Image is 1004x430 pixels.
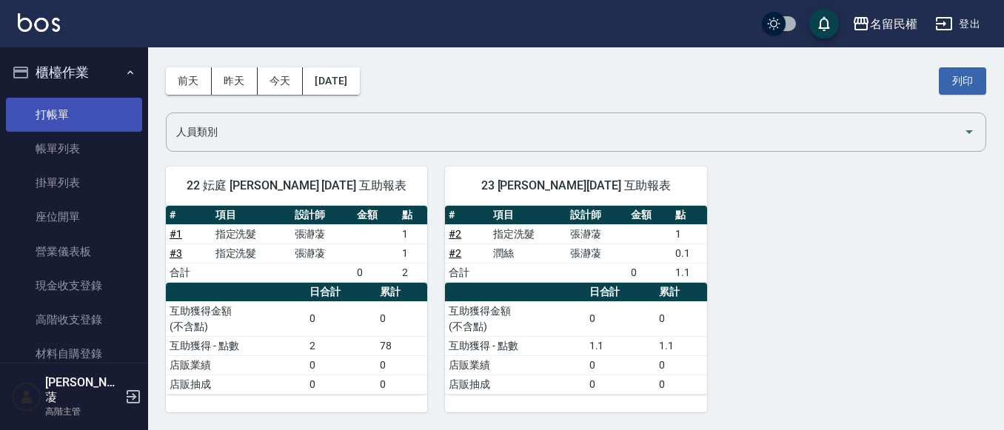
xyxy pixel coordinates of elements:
[655,355,706,374] td: 0
[45,405,121,418] p: 高階主管
[672,224,706,243] td: 1
[586,301,656,336] td: 0
[306,336,376,355] td: 2
[170,247,182,259] a: #3
[655,283,706,302] th: 累計
[6,303,142,337] a: 高階收支登錄
[672,263,706,282] td: 1.1
[166,67,212,95] button: 前天
[376,374,427,394] td: 0
[376,336,427,355] td: 78
[445,283,706,394] table: a dense table
[6,98,142,132] a: 打帳單
[6,166,142,200] a: 掛單列表
[566,206,627,225] th: 設計師
[212,206,291,225] th: 項目
[445,301,585,336] td: 互助獲得金額 (不含點)
[445,206,489,225] th: #
[212,224,291,243] td: 指定洗髮
[166,206,427,283] table: a dense table
[445,355,585,374] td: 店販業績
[258,67,304,95] button: 今天
[166,263,212,282] td: 合計
[929,10,986,38] button: 登出
[166,336,306,355] td: 互助獲得 - 點數
[449,247,461,259] a: #2
[445,206,706,283] table: a dense table
[166,301,306,336] td: 互助獲得金額 (不含點)
[353,206,399,225] th: 金額
[489,243,566,263] td: 潤絲
[586,283,656,302] th: 日合計
[445,336,585,355] td: 互助獲得 - 點數
[957,120,981,144] button: Open
[291,206,353,225] th: 設計師
[398,263,427,282] td: 2
[449,228,461,240] a: #2
[376,355,427,374] td: 0
[398,206,427,225] th: 點
[166,355,306,374] td: 店販業績
[627,206,672,225] th: 金額
[306,301,376,336] td: 0
[173,119,957,145] input: 人員名稱
[445,263,489,282] td: 合計
[398,224,427,243] td: 1
[306,374,376,394] td: 0
[939,67,986,95] button: 列印
[566,224,627,243] td: 張瀞蓤
[398,243,427,263] td: 1
[376,283,427,302] th: 累計
[846,9,923,39] button: 名留民權
[566,243,627,263] td: 張瀞蓤
[445,374,585,394] td: 店販抽成
[306,355,376,374] td: 0
[291,243,353,263] td: 張瀞蓤
[672,243,706,263] td: 0.1
[655,336,706,355] td: 1.1
[655,374,706,394] td: 0
[6,53,142,92] button: 櫃檯作業
[184,178,409,193] span: 22 妘庭 [PERSON_NAME] [DATE] 互助報表
[489,224,566,243] td: 指定洗髮
[6,235,142,269] a: 營業儀表板
[6,269,142,303] a: 現金收支登錄
[212,67,258,95] button: 昨天
[166,283,427,394] table: a dense table
[18,13,60,32] img: Logo
[291,224,353,243] td: 張瀞蓤
[12,382,41,411] img: Person
[627,263,672,282] td: 0
[463,178,689,193] span: 23 [PERSON_NAME][DATE] 互助報表
[306,283,376,302] th: 日合計
[586,355,656,374] td: 0
[6,132,142,166] a: 帳單列表
[870,15,917,33] div: 名留民權
[45,375,121,405] h5: [PERSON_NAME]蓤
[166,206,212,225] th: #
[586,374,656,394] td: 0
[212,243,291,263] td: 指定洗髮
[586,336,656,355] td: 1.1
[376,301,427,336] td: 0
[170,228,182,240] a: #1
[655,301,706,336] td: 0
[809,9,839,38] button: save
[489,206,566,225] th: 項目
[166,374,306,394] td: 店販抽成
[353,263,399,282] td: 0
[6,200,142,234] a: 座位開單
[672,206,706,225] th: 點
[6,337,142,371] a: 材料自購登錄
[303,67,359,95] button: [DATE]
